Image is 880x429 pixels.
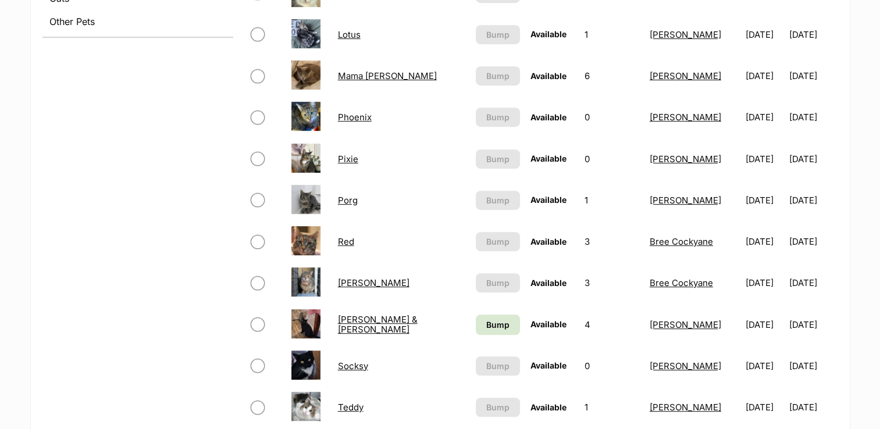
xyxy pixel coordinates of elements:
[338,29,361,40] a: Lotus
[476,356,520,376] button: Bump
[530,402,567,412] span: Available
[789,56,836,96] td: [DATE]
[476,398,520,417] button: Bump
[789,305,836,345] td: [DATE]
[650,112,721,123] a: [PERSON_NAME]
[486,28,510,41] span: Bump
[530,278,567,288] span: Available
[476,149,520,169] button: Bump
[580,180,643,220] td: 1
[291,102,320,131] img: Phoenix
[650,360,721,371] a: [PERSON_NAME]
[650,70,721,81] a: [PERSON_NAME]
[476,66,520,85] button: Bump
[789,387,836,427] td: [DATE]
[42,11,233,32] a: Other Pets
[530,237,567,246] span: Available
[650,29,721,40] a: [PERSON_NAME]
[486,360,510,372] span: Bump
[476,25,520,44] button: Bump
[486,194,510,206] span: Bump
[580,139,643,179] td: 0
[580,263,643,303] td: 3
[476,273,520,292] button: Bump
[338,112,372,123] a: Phoenix
[650,277,713,288] a: Bree Cockyane
[650,402,721,413] a: [PERSON_NAME]
[530,153,567,163] span: Available
[741,97,788,137] td: [DATE]
[741,221,788,262] td: [DATE]
[530,360,567,370] span: Available
[789,15,836,55] td: [DATE]
[476,191,520,210] button: Bump
[530,195,567,205] span: Available
[580,387,643,427] td: 1
[338,236,354,247] a: Red
[476,108,520,127] button: Bump
[530,29,567,39] span: Available
[741,346,788,386] td: [DATE]
[486,153,510,165] span: Bump
[789,180,836,220] td: [DATE]
[530,112,567,122] span: Available
[741,139,788,179] td: [DATE]
[486,111,510,123] span: Bump
[741,263,788,303] td: [DATE]
[650,319,721,330] a: [PERSON_NAME]
[650,236,713,247] a: Bree Cockyane
[580,97,643,137] td: 0
[741,305,788,345] td: [DATE]
[530,71,567,81] span: Available
[486,277,510,289] span: Bump
[486,70,510,82] span: Bump
[338,153,358,165] a: Pixie
[486,319,510,331] span: Bump
[291,309,320,338] img: Sara & Marley
[789,139,836,179] td: [DATE]
[476,314,520,335] a: Bump
[580,221,643,262] td: 3
[338,314,418,335] a: [PERSON_NAME] & [PERSON_NAME]
[476,232,520,251] button: Bump
[338,195,358,206] a: Porg
[338,360,368,371] a: Socksy
[789,97,836,137] td: [DATE]
[338,70,437,81] a: Mama [PERSON_NAME]
[789,346,836,386] td: [DATE]
[580,305,643,345] td: 4
[580,56,643,96] td: 6
[580,15,643,55] td: 1
[741,15,788,55] td: [DATE]
[650,195,721,206] a: [PERSON_NAME]
[486,235,510,248] span: Bump
[486,401,510,413] span: Bump
[789,221,836,262] td: [DATE]
[741,180,788,220] td: [DATE]
[650,153,721,165] a: [PERSON_NAME]
[789,263,836,303] td: [DATE]
[338,277,409,288] a: [PERSON_NAME]
[741,56,788,96] td: [DATE]
[338,402,364,413] a: Teddy
[580,346,643,386] td: 0
[530,319,567,329] span: Available
[741,387,788,427] td: [DATE]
